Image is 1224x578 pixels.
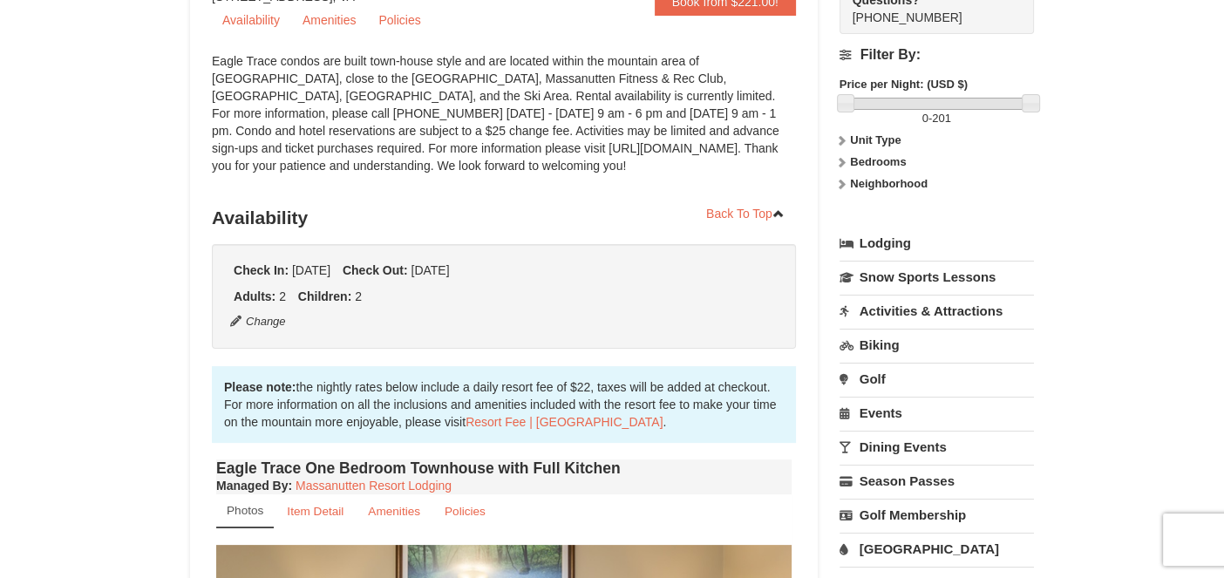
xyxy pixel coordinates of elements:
div: the nightly rates below include a daily resort fee of $22, taxes will be added at checkout. For m... [212,366,796,443]
a: Biking [840,329,1034,361]
span: [DATE] [411,263,449,277]
strong: : [216,479,292,493]
strong: Adults: [234,289,275,303]
a: Amenities [292,7,366,33]
a: Golf [840,363,1034,395]
a: Resort Fee | [GEOGRAPHIC_DATA] [466,415,663,429]
small: Item Detail [287,505,343,518]
strong: Please note: [224,380,296,394]
a: [GEOGRAPHIC_DATA] [840,533,1034,565]
small: Amenities [368,505,420,518]
a: Events [840,397,1034,429]
small: Photos [227,504,263,517]
a: Policies [433,494,497,528]
a: Massanutten Resort Lodging [296,479,452,493]
button: Change [229,312,287,331]
a: Item Detail [275,494,355,528]
strong: Children: [298,289,351,303]
a: Amenities [357,494,432,528]
span: [DATE] [292,263,330,277]
a: Golf Membership [840,499,1034,531]
a: Lodging [840,228,1034,259]
a: Dining Events [840,431,1034,463]
div: Eagle Trace condos are built town-house style and are located within the mountain area of [GEOGRA... [212,52,796,192]
strong: Bedrooms [850,155,906,168]
strong: Price per Night: (USD $) [840,78,968,91]
a: Activities & Attractions [840,295,1034,327]
a: Policies [368,7,431,33]
h4: Filter By: [840,47,1034,63]
h3: Availability [212,201,796,235]
h4: Eagle Trace One Bedroom Townhouse with Full Kitchen [216,459,792,477]
span: 201 [932,112,951,125]
a: Snow Sports Lessons [840,261,1034,293]
strong: Check In: [234,263,289,277]
a: Photos [216,494,274,528]
small: Policies [445,505,486,518]
span: Managed By [216,479,288,493]
strong: Unit Type [850,133,901,146]
a: Back To Top [695,201,796,227]
a: Availability [212,7,290,33]
a: Season Passes [840,465,1034,497]
span: 2 [355,289,362,303]
span: 2 [279,289,286,303]
label: - [840,110,1034,127]
strong: Neighborhood [850,177,928,190]
strong: Check Out: [343,263,408,277]
span: 0 [922,112,928,125]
